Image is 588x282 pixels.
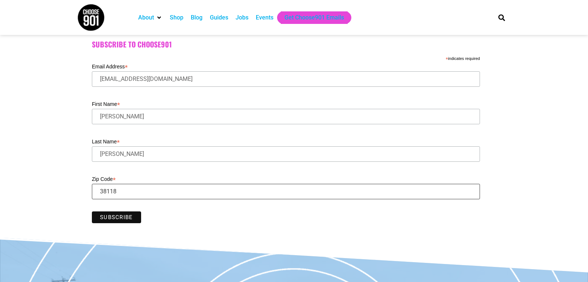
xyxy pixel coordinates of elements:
[92,136,480,145] label: Last Name
[284,13,344,22] a: Get Choose901 Emails
[92,211,141,223] input: Subscribe
[135,11,166,24] div: About
[210,13,228,22] a: Guides
[256,13,273,22] a: Events
[92,61,480,70] label: Email Address
[92,99,480,108] label: First Name
[191,13,202,22] a: Blog
[170,13,183,22] a: Shop
[92,40,496,49] h2: Subscribe to Choose901
[138,13,154,22] a: About
[92,174,480,183] label: Zip Code
[236,13,248,22] a: Jobs
[92,54,480,61] div: indicates required
[135,11,486,24] nav: Main nav
[496,11,508,24] div: Search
